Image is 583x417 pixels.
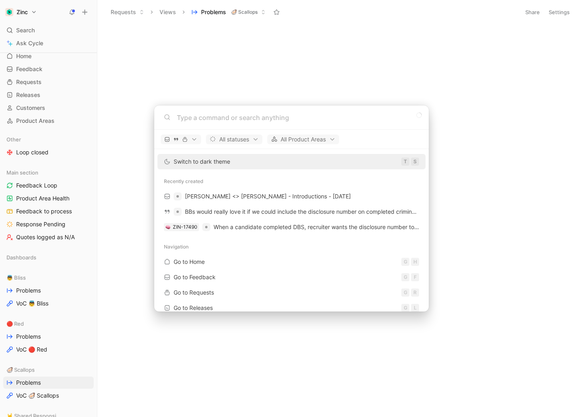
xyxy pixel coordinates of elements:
span: Go to Feedback [174,274,216,280]
a: Go to ReleasesGL [157,300,426,316]
span: Go to Home [174,258,205,265]
div: R [411,289,419,297]
a: Go to RequestsGR [157,285,426,300]
span: Go to Releases [174,304,213,311]
div: L [411,304,419,312]
a: 🧠ZIN-17490When a candidate completed DBS, recruiter wants the disclosure number to be provided in... [157,219,426,235]
div: H [411,258,419,266]
div: T [401,158,409,166]
div: G [401,289,409,297]
button: All Product Areas [267,135,339,144]
a: Go to HomeGH [157,254,426,270]
div: G [401,258,409,266]
input: Type a command or search anything [177,113,419,122]
img: 🧠 [166,225,170,230]
div: F [411,273,419,281]
a: BBs would really love it if we could include the disclosure number on completed criminal checks o... [157,204,426,219]
span: Go to Requests [174,289,214,296]
a: [PERSON_NAME] <> [PERSON_NAME] - Introductions - [DATE] [157,189,426,204]
button: Switch to dark themeTS [157,154,426,169]
span: All Product Areas [271,135,336,144]
span: [PERSON_NAME] <> [PERSON_NAME] - Introductions - [DATE] [185,193,351,200]
div: Navigation [154,240,429,254]
span: Switch to dark theme [174,158,230,165]
span: When a candidate completed DBS, recruiter wants the disclosure number to be provided in the reports [214,223,485,230]
div: Recently created [154,174,429,189]
div: G [401,273,409,281]
div: ZIN-17490 [173,223,197,231]
span: All statuses [210,135,259,144]
div: S [411,158,419,166]
button: All statuses [206,135,262,144]
div: G [401,304,409,312]
a: Go to FeedbackGF [157,270,426,285]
